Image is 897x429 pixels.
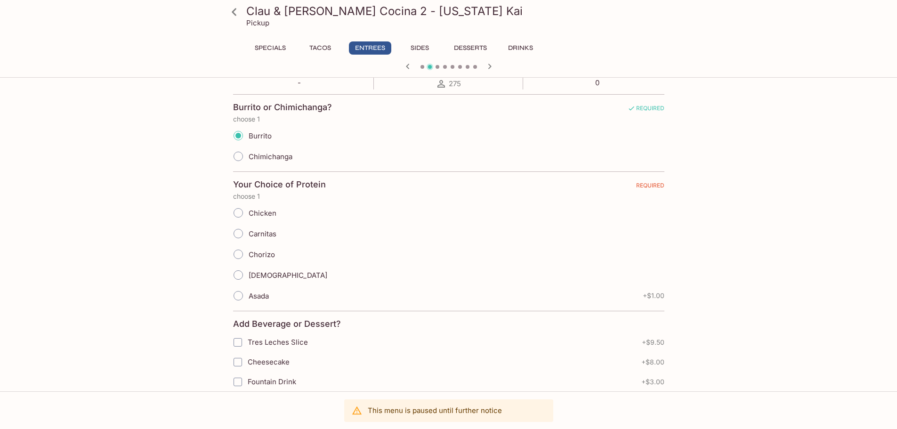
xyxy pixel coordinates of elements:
h4: Burrito or Chimichanga? [233,102,332,113]
span: [DEMOGRAPHIC_DATA] [249,271,327,280]
span: 275 [449,79,461,88]
button: Tacos [299,41,341,55]
span: + $8.00 [641,358,664,366]
span: + $3.00 [641,378,664,386]
button: Entrees [349,41,391,55]
span: + $9.50 [642,339,664,346]
p: Pickup [246,18,269,27]
span: Asada [249,291,269,300]
button: Desserts [449,41,492,55]
h4: Your Choice of Protein [233,179,326,190]
p: This menu is paused until further notice [368,406,502,415]
p: - [287,78,312,87]
span: Fountain Drink [248,377,296,386]
button: Sides [399,41,441,55]
h3: Clau & [PERSON_NAME] Cocina 2 - [US_STATE] Kai [246,4,667,18]
span: REQUIRED [636,182,664,193]
span: Chimichanga [249,152,292,161]
p: choose 1 [233,115,664,123]
p: choose 1 [233,193,664,200]
button: Specials [249,41,291,55]
span: Tres Leches Slice [248,338,308,347]
span: Chorizo [249,250,275,259]
span: REQUIRED [628,105,664,115]
span: + $1.00 [643,292,664,299]
button: Drinks [500,41,542,55]
h4: Add Beverage or Dessert? [233,319,341,329]
span: Burrito [249,131,272,140]
span: Chicken [249,209,276,218]
p: 0 [585,78,610,87]
span: Cheesecake [248,357,290,366]
span: Carnitas [249,229,276,238]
